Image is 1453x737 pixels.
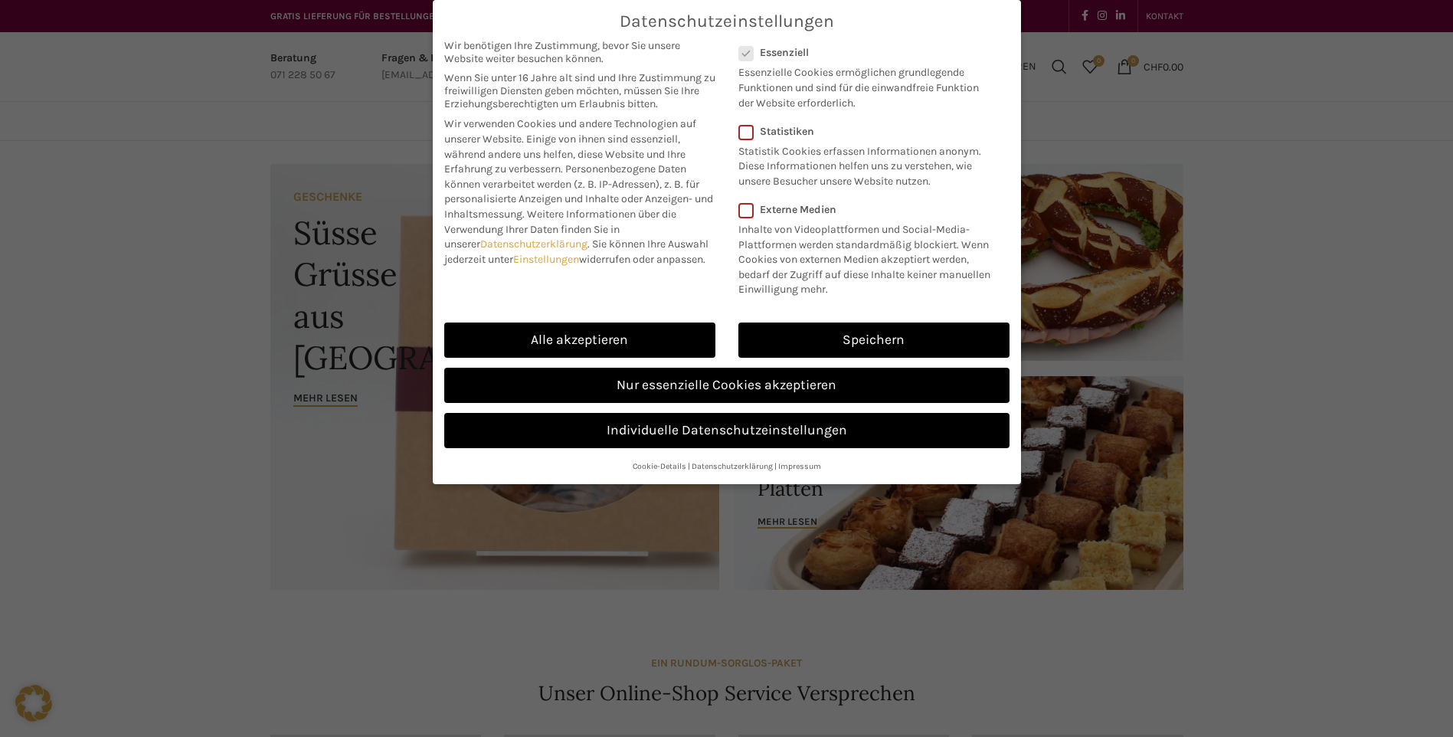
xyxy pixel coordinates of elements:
[444,39,715,65] span: Wir benötigen Ihre Zustimmung, bevor Sie unsere Website weiter besuchen können.
[738,59,990,110] p: Essenzielle Cookies ermöglichen grundlegende Funktionen und sind für die einwandfreie Funktion de...
[738,46,990,59] label: Essenziell
[738,323,1010,358] a: Speichern
[738,203,1000,216] label: Externe Medien
[444,368,1010,403] a: Nur essenzielle Cookies akzeptieren
[444,208,676,251] span: Weitere Informationen über die Verwendung Ihrer Daten finden Sie in unserer .
[480,237,587,251] a: Datenschutzerklärung
[620,11,834,31] span: Datenschutzeinstellungen
[738,138,990,189] p: Statistik Cookies erfassen Informationen anonym. Diese Informationen helfen uns zu verstehen, wie...
[444,413,1010,448] a: Individuelle Datenschutzeinstellungen
[444,71,715,110] span: Wenn Sie unter 16 Jahre alt sind und Ihre Zustimmung zu freiwilligen Diensten geben möchten, müss...
[778,461,821,471] a: Impressum
[444,323,715,358] a: Alle akzeptieren
[738,216,1000,297] p: Inhalte von Videoplattformen und Social-Media-Plattformen werden standardmäßig blockiert. Wenn Co...
[692,461,773,471] a: Datenschutzerklärung
[444,237,709,266] span: Sie können Ihre Auswahl jederzeit unter widerrufen oder anpassen.
[513,253,579,266] a: Einstellungen
[738,125,990,138] label: Statistiken
[444,162,713,221] span: Personenbezogene Daten können verarbeitet werden (z. B. IP-Adressen), z. B. für personalisierte A...
[444,117,696,175] span: Wir verwenden Cookies und andere Technologien auf unserer Website. Einige von ihnen sind essenzie...
[633,461,686,471] a: Cookie-Details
